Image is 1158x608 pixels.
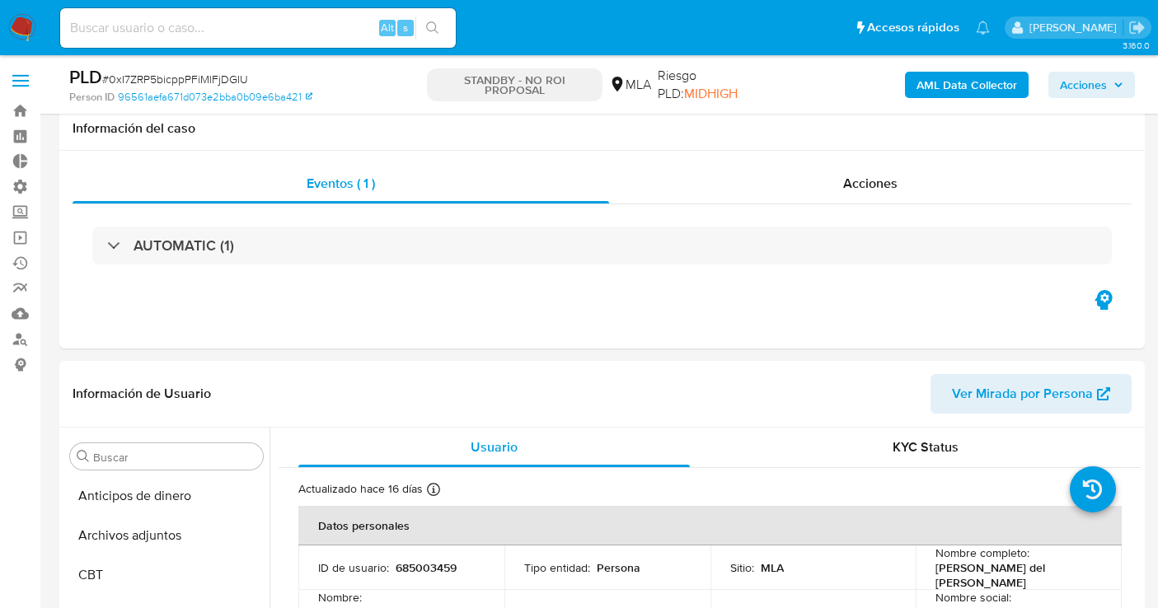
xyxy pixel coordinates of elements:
h1: Información de Usuario [73,386,211,402]
span: Alt [381,20,394,35]
h3: AUTOMATIC (1) [134,236,234,255]
div: MLA [609,76,651,94]
p: Tipo entidad : [524,560,590,575]
b: Person ID [69,90,115,105]
p: Actualizado hace 16 días [298,481,423,497]
span: Ver Mirada por Persona [952,374,1093,414]
button: Buscar [77,450,90,463]
span: s [403,20,408,35]
button: Ver Mirada por Persona [931,374,1132,414]
p: ID de usuario : [318,560,389,575]
p: STANDBY - NO ROI PROPOSAL [427,68,602,101]
span: Acciones [1060,72,1107,98]
button: Anticipos de dinero [63,476,270,516]
th: Datos personales [298,506,1122,545]
h1: Información del caso [73,120,1132,137]
p: Nombre social : [935,590,1011,605]
button: AML Data Collector [905,72,1029,98]
p: Nombre completo : [935,545,1029,560]
input: Buscar usuario o caso... [60,17,456,39]
span: Acciones [843,174,898,193]
button: Acciones [1048,72,1135,98]
span: MIDHIGH [684,84,738,103]
span: Eventos ( 1 ) [307,174,375,193]
button: search-icon [415,16,449,40]
a: 96561aefa671d073e2bba0b09e6ba421 [118,90,312,105]
span: # 0xI7ZRP5bicppPFiMlFjDGIU [102,71,248,87]
p: MLA [761,560,784,575]
input: Buscar [93,450,256,465]
p: Persona [597,560,640,575]
b: AML Data Collector [917,72,1017,98]
b: PLD [69,63,102,90]
p: Sitio : [730,560,754,575]
p: 685003459 [396,560,457,575]
span: Accesos rápidos [867,19,959,36]
span: KYC Status [893,437,959,456]
span: Usuario [471,437,518,456]
a: Notificaciones [976,21,990,35]
p: sandra.chabay@mercadolibre.com [1029,20,1123,35]
a: Salir [1128,19,1146,36]
p: Nombre : [318,590,362,605]
button: Archivos adjuntos [63,516,270,555]
button: CBT [63,555,270,595]
div: AUTOMATIC (1) [92,227,1112,264]
span: Riesgo PLD: [658,67,778,102]
p: [PERSON_NAME] del [PERSON_NAME] [935,560,1095,590]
